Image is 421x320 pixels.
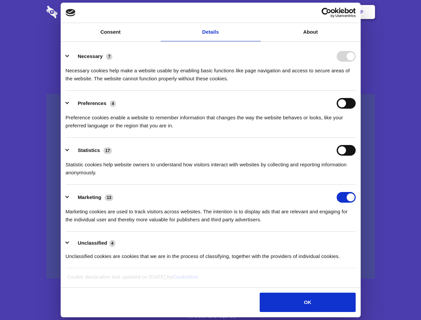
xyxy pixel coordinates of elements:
button: Marketing (13) [66,192,118,203]
label: Statistics [78,147,100,153]
div: Marketing cookies are used to track visitors across websites. The intention is to display ads tha... [66,203,356,224]
span: 17 [103,147,112,154]
div: Cookie declaration last updated on [DATE] by [62,273,359,286]
iframe: Drift Widget Chat Controller [388,287,413,312]
span: 4 [110,100,116,107]
a: About [261,23,361,41]
button: Statistics (17) [66,145,116,156]
a: Pricing [196,2,225,22]
span: 7 [106,53,112,60]
div: Statistic cookies help website owners to understand how visitors interact with websites by collec... [66,156,356,177]
span: 4 [109,240,116,247]
button: OK [260,293,355,312]
h4: Auto-redaction of sensitive data, encrypted data sharing and self-destructing private chats. Shar... [46,61,375,83]
a: Details [161,23,261,41]
h1: Eliminate Slack Data Loss. [46,30,375,54]
div: Unclassified cookies are cookies that we are in the process of classifying, together with the pro... [66,247,356,260]
div: Preference cookies enable a website to remember information that changes the way the website beha... [66,109,356,130]
span: 13 [105,194,113,201]
div: Necessary cookies help make a website usable by enabling basic functions like page navigation and... [66,62,356,83]
a: Login [302,2,331,22]
button: Unclassified (4) [66,239,120,247]
button: Preferences (4) [66,98,120,109]
a: Usercentrics Cookiebot - opens in a new window [297,8,356,18]
a: Cookiebot [173,274,198,280]
label: Marketing [78,194,101,200]
button: Necessary (7) [66,51,117,62]
label: Preferences [78,100,106,106]
label: Necessary [78,53,103,59]
a: Wistia video thumbnail [46,94,375,279]
img: logo [66,9,76,16]
a: Consent [61,23,161,41]
img: logo-wordmark-white-trans-d4663122ce5f474addd5e946df7df03e33cb6a1c49d2221995e7729f52c070b2.svg [46,6,103,18]
a: Contact [270,2,301,22]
